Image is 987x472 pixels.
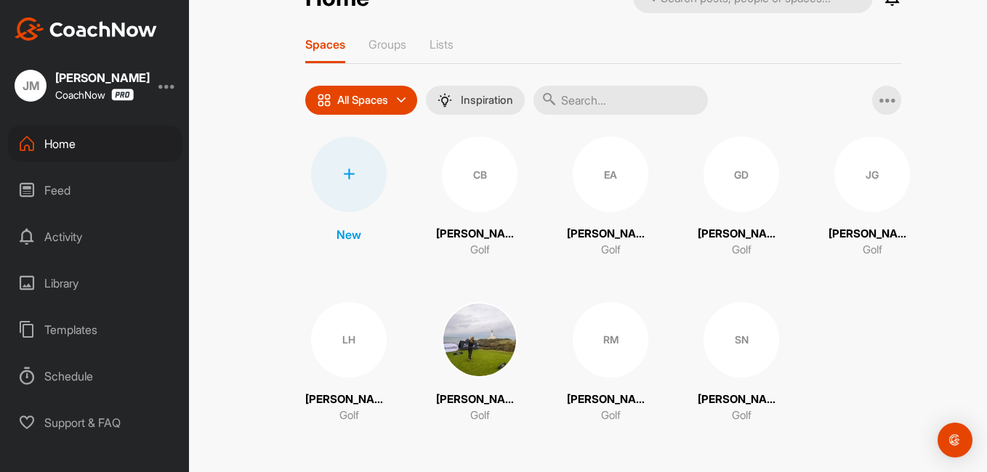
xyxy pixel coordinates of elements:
p: Spaces [305,37,345,52]
p: [PERSON_NAME] [829,226,916,243]
p: [PERSON_NAME] [305,391,392,408]
p: [PERSON_NAME] [698,391,785,408]
div: CB [442,137,517,212]
p: [PERSON_NAME] [436,226,523,243]
a: GD[PERSON_NAME]Golf [698,137,785,259]
a: LH[PERSON_NAME]Golf [305,302,392,424]
p: [PERSON_NAME] [567,391,654,408]
p: Golf [470,242,490,259]
img: CoachNow [15,17,157,41]
a: JG[PERSON_NAME]Golf [829,137,916,259]
p: Groups [368,37,406,52]
p: Golf [732,407,752,424]
img: square_7f077c5431b5806d7d6fe785621e3d64.jpg [442,302,517,378]
p: Golf [732,242,752,259]
p: Lists [430,37,454,52]
img: icon [317,93,331,107]
p: Golf [339,407,359,424]
p: New [337,226,361,243]
p: [PERSON_NAME] [436,391,523,408]
div: SN [704,302,779,378]
p: Golf [470,407,490,424]
p: All Spaces [337,94,388,106]
div: JM [15,70,47,102]
div: Home [8,126,182,162]
input: Search... [533,86,708,115]
p: Golf [863,242,882,259]
div: [PERSON_NAME] [55,72,150,84]
div: Activity [8,219,182,255]
div: Library [8,265,182,301]
a: CB[PERSON_NAME]Golf [436,137,523,259]
a: [PERSON_NAME]Golf [436,302,523,424]
a: SN[PERSON_NAME]Golf [698,302,785,424]
p: Golf [601,407,621,424]
div: EA [573,137,648,212]
div: Templates [8,312,182,348]
div: JG [834,137,910,212]
div: CoachNow [55,89,134,101]
div: Support & FAQ [8,404,182,441]
p: Golf [601,242,621,259]
img: CoachNow Pro [111,89,134,101]
a: RM[PERSON_NAME]Golf [567,302,654,424]
div: LH [311,302,387,378]
img: menuIcon [438,93,452,107]
p: [PERSON_NAME] [698,226,785,243]
p: Inspiration [461,94,513,106]
p: [PERSON_NAME] [567,226,654,243]
div: Open Intercom Messenger [938,423,972,457]
div: Feed [8,172,182,208]
a: EA[PERSON_NAME]Golf [567,137,654,259]
div: RM [573,302,648,378]
div: Schedule [8,358,182,394]
div: GD [704,137,779,212]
